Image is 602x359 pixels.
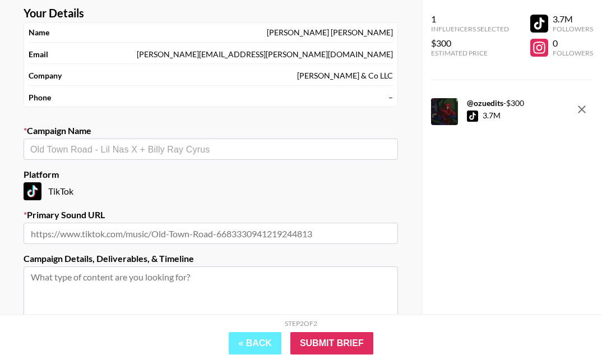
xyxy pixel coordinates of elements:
[24,223,398,244] input: https://www.tiktok.com/music/Old-Town-Road-6683330941219244813
[229,332,281,355] button: « Back
[24,6,84,20] strong: Your Details
[483,111,501,122] div: 3.7M
[30,143,391,156] input: Old Town Road - Lil Nas X + Billy Ray Cyrus
[267,27,393,38] div: [PERSON_NAME] [PERSON_NAME]
[29,49,48,59] strong: Email
[24,125,398,136] label: Campaign Name
[431,13,509,25] div: 1
[24,169,398,180] label: Platform
[571,98,593,121] button: remove
[29,27,49,38] strong: Name
[431,49,509,57] div: Estimated Price
[29,93,51,103] strong: Phone
[24,182,41,200] img: TikTok
[553,25,593,33] div: Followers
[137,49,393,59] div: [PERSON_NAME][EMAIL_ADDRESS][PERSON_NAME][DOMAIN_NAME]
[467,98,503,108] strong: @ ozuedits
[285,319,317,328] div: Step 2 of 2
[24,182,398,200] div: TikTok
[388,93,393,103] div: –
[290,332,373,355] input: Submit Brief
[431,38,509,49] div: $300
[297,71,393,81] div: [PERSON_NAME] & Co LLC
[24,253,398,264] label: Campaign Details, Deliverables, & Timeline
[24,209,398,220] label: Primary Sound URL
[553,13,593,25] div: 3.7M
[467,98,524,108] div: - $ 300
[29,71,62,81] strong: Company
[553,38,593,49] div: 0
[431,25,509,33] div: Influencers Selected
[553,49,593,57] div: Followers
